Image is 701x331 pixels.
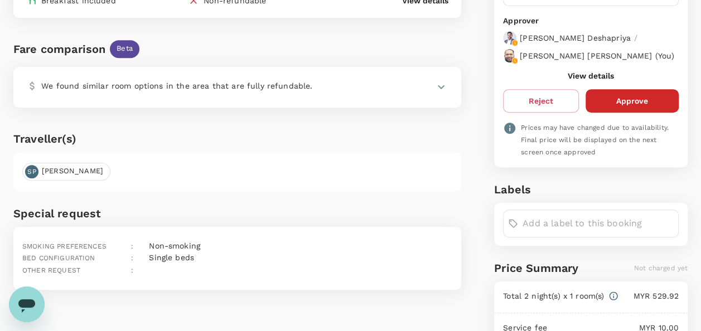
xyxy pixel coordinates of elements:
p: / [634,32,637,43]
span: : [131,266,133,274]
span: Not charged yet [634,264,688,272]
div: Single beds [144,247,194,264]
span: Bed configuration [22,254,95,262]
h6: Labels [494,181,688,198]
span: Smoking preferences [22,242,107,250]
p: Approver [503,15,679,27]
p: Total 2 night(s) x 1 room(s) [503,290,604,301]
h6: Traveller(s) [13,130,461,148]
span: [PERSON_NAME] [35,166,110,177]
img: avatar-67b4218f54620.jpeg [503,49,516,62]
div: SP [25,165,38,178]
p: [PERSON_NAME] Deshapriya [520,32,631,43]
h6: Price Summary [494,259,578,277]
p: MYR 529.92 [618,290,679,301]
button: Reject [503,89,579,113]
span: Beta [110,43,139,54]
span: Prices may have changed due to availability. Final price will be displayed on the next screen onc... [521,124,669,156]
p: We found similar room options in the area that are fully refundable. [41,80,378,91]
iframe: Button to launch messaging window [9,286,45,322]
span: : [131,242,133,250]
p: [PERSON_NAME] [PERSON_NAME] ( You ) [520,50,674,61]
span: Other request [22,266,80,274]
button: View details [568,71,614,80]
div: Non-smoking [144,236,200,251]
span: : [131,254,133,262]
div: Fare comparison [13,40,105,58]
input: Add a label to this booking [523,215,674,232]
img: avatar-67a5bcb800f47.png [503,31,516,45]
button: Approve [586,89,679,113]
h6: Special request [13,205,461,222]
